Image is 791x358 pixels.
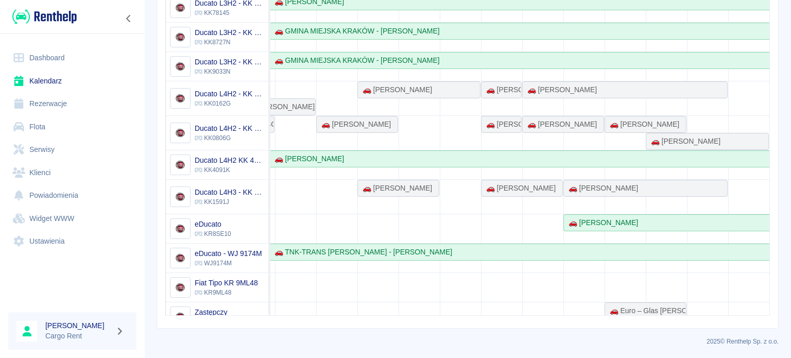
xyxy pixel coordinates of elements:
[12,8,77,25] img: Renthelp logo
[195,259,262,268] p: WJ9174M
[171,220,188,237] img: Image
[195,278,258,288] h6: Fiat Tipo KR 9ML48
[195,99,264,108] p: KK0162G
[241,101,315,112] div: 🚗 [PERSON_NAME]
[195,57,264,67] h6: Ducato L3H2 - KK 9033N
[195,187,264,197] h6: Ducato L4H3 - KK 1591J
[482,119,521,130] div: 🚗 [PERSON_NAME]
[523,84,597,95] div: 🚗 [PERSON_NAME]
[171,90,188,107] img: Image
[270,154,344,164] div: 🚗 [PERSON_NAME]
[8,46,136,70] a: Dashboard
[8,92,136,115] a: Rezerwacje
[564,183,638,194] div: 🚗 [PERSON_NAME]
[606,305,685,316] div: 🚗 Euro – Glas [PERSON_NAME] Noga S.J - [PERSON_NAME]
[8,70,136,93] a: Kalendarz
[8,8,77,25] a: Renthelp logo
[8,115,136,139] a: Flota
[8,138,136,161] a: Serwisy
[195,165,264,175] p: KK4091K
[195,197,264,207] p: KK1591J
[171,58,188,75] img: Image
[195,89,264,99] h6: Ducato L4H2 - KK 0162G
[195,67,264,76] p: KK9033N
[171,29,188,46] img: Image
[157,337,779,346] p: 2025 © Renthelp Sp. z o.o.
[270,247,452,258] div: 🚗 TNK-TRANS [PERSON_NAME] - [PERSON_NAME]
[8,207,136,230] a: Widget WWW
[8,184,136,207] a: Powiadomienia
[523,119,597,130] div: 🚗 [PERSON_NAME]
[171,309,188,326] img: Image
[564,217,638,228] div: 🚗 [PERSON_NAME]
[606,119,679,130] div: 🚗 [PERSON_NAME]
[195,248,262,259] h6: eDucato - WJ 9174M
[317,119,391,130] div: 🚗 [PERSON_NAME]
[270,55,440,66] div: 🚗 GMINA MIEJSKA KRAKÓW - [PERSON_NAME]
[171,279,188,296] img: Image
[358,183,432,194] div: 🚗 [PERSON_NAME]
[45,331,111,342] p: Cargo Rent
[482,183,556,194] div: 🚗 [PERSON_NAME]
[195,8,264,18] p: KK78145
[8,161,136,184] a: Klienci
[195,219,231,229] h6: eDucato
[45,320,111,331] h6: [PERSON_NAME]
[171,250,188,267] img: Image
[195,27,264,38] h6: Ducato L3H2 - KK 8727N
[121,12,136,25] button: Zwiń nawigację
[195,155,264,165] h6: Ducato L4H2 KK 4091K
[270,26,440,37] div: 🚗 GMINA MIEJSKA KRAKÓW - [PERSON_NAME]
[195,307,230,317] h6: Zastępczy
[358,84,432,95] div: 🚗 [PERSON_NAME]
[171,157,188,174] img: Image
[8,230,136,253] a: Ustawienia
[482,84,521,95] div: 🚗 [PERSON_NAME]
[195,38,264,47] p: KK8727N
[171,189,188,206] img: Image
[195,123,264,133] h6: Ducato L4H2 - KK 0806G
[195,229,231,238] p: KR8SE10
[195,288,258,297] p: KR9ML48
[647,136,720,147] div: 🚗 [PERSON_NAME]
[171,125,188,142] img: Image
[195,133,264,143] p: KK0806G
